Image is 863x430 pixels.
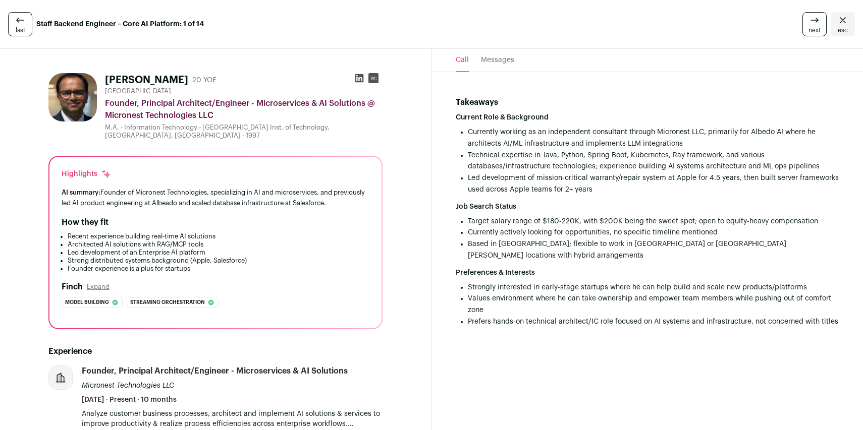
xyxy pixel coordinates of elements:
li: Led development of an Enterprise AI platform [68,249,369,257]
li: Founder experience is a plus for startups [68,265,369,273]
img: company-logo-placeholder-414d4e2ec0e2ddebbe968bf319fdfe5acfe0c9b87f798d344e800bc9a89632a0.png [49,366,72,389]
span: Streaming orchestration [130,297,205,308]
li: Strong distributed systems background (Apple, Salesforce) [68,257,369,265]
strong: Staff Backend Engineer – Core AI Platform: 1 of 14 [36,19,204,29]
div: 20 YOE [192,75,217,85]
li: Values environment where he can take ownership and empower team members while pushing out of comf... [468,293,839,316]
li: Based in [GEOGRAPHIC_DATA]; flexible to work in [GEOGRAPHIC_DATA] or [GEOGRAPHIC_DATA][PERSON_NAM... [468,238,839,262]
li: Strongly interested in early-stage startups where he can help build and scale new products/platforms [468,282,839,293]
div: Founder, Principal Architect/Engineer - Microservices & AI Solutions [82,365,348,377]
div: Founder, Principal Architect/Engineer - Microservices & AI Solutions @ Micronest Technologies LLC [105,97,383,121]
div: Founder of Micronest Technologies, specializing in AI and microservices, and previously led AI pr... [62,187,369,208]
a: Close [831,12,855,36]
h2: Finch [62,281,83,293]
span: [GEOGRAPHIC_DATA] [105,87,171,95]
span: AI summary: [62,189,100,196]
button: Messages [481,49,514,72]
span: last [16,26,25,34]
h2: How they fit [62,216,109,228]
li: Target salary range of $180-220K, with $200K being the sweet spot; open to equity-heavy compensation [468,216,839,227]
li: Architected AI solutions with RAG/MCP tools [68,240,369,249]
li: Prefers hands-on technical architect/IC role focused on AI systems and infrastructure, not concer... [468,316,839,328]
h4: Takeaways [456,96,839,108]
h2: Experience [48,345,383,357]
span: Model building [65,297,109,308]
li: Led development of mission-critical warranty/repair system at Apple for 4.5 years, then built ser... [468,172,839,196]
span: [DATE] - Present · 10 months [82,395,177,405]
li: Recent experience building real-time AI solutions [68,232,369,240]
li: Currently working as an independent consultant through Micronest LLC, primarily for Albedo AI whe... [468,127,839,150]
li: Currently actively looking for opportunities, no specific timeline mentioned [468,227,839,238]
h2: Current Role & Background [456,112,839,122]
h2: Preferences & Interests [456,268,839,278]
h1: [PERSON_NAME] [105,73,188,87]
div: M.A. - Information Technology - [GEOGRAPHIC_DATA] Inst. of Technology, [GEOGRAPHIC_DATA], [GEOGRA... [105,124,383,140]
span: Micronest Technologies LLC [82,382,174,389]
a: last [8,12,32,36]
button: Call [456,49,469,72]
h2: Job Search Status [456,202,839,212]
span: esc [838,26,848,34]
div: Highlights [62,169,112,179]
button: Expand [87,283,110,291]
span: next [808,26,821,34]
li: Technical expertise in Java, Python, Spring Boot, Kubernetes, Ray framework, and various database... [468,150,839,173]
a: next [802,12,827,36]
img: a07f20f9b7566b736f9edb253e9a3a662414e7250c0c0223073e352a7d00e9e1.png [48,73,97,121]
p: Analyze customer business processes, architect and implement AI solutions & services to improve p... [82,409,383,429]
